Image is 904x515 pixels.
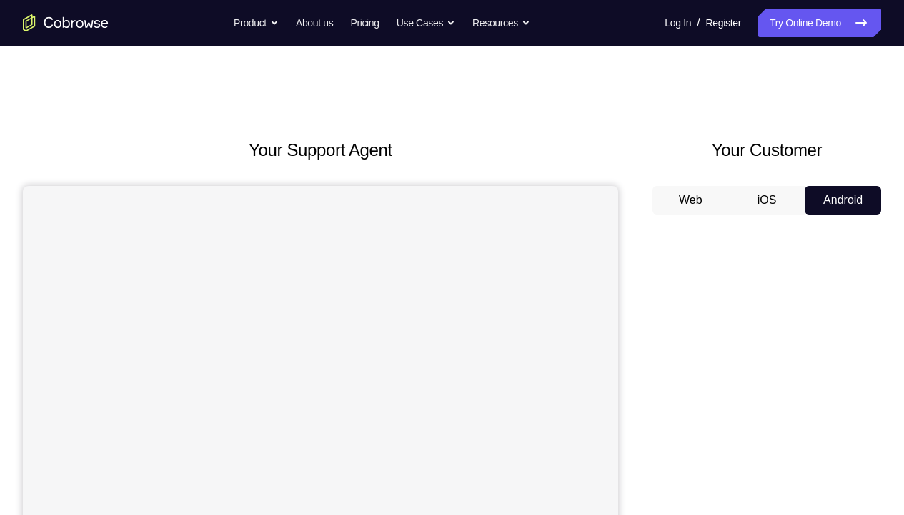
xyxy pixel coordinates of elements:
a: Register [706,9,741,37]
h2: Your Customer [652,137,881,163]
a: Try Online Demo [758,9,881,37]
a: Go to the home page [23,14,109,31]
button: Use Cases [397,9,455,37]
button: Web [652,186,729,215]
button: Resources [472,9,530,37]
button: iOS [729,186,805,215]
button: Android [805,186,881,215]
h2: Your Support Agent [23,137,618,163]
button: Product [234,9,279,37]
a: Log In [665,9,691,37]
span: / [697,14,700,31]
a: Pricing [350,9,379,37]
a: About us [296,9,333,37]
